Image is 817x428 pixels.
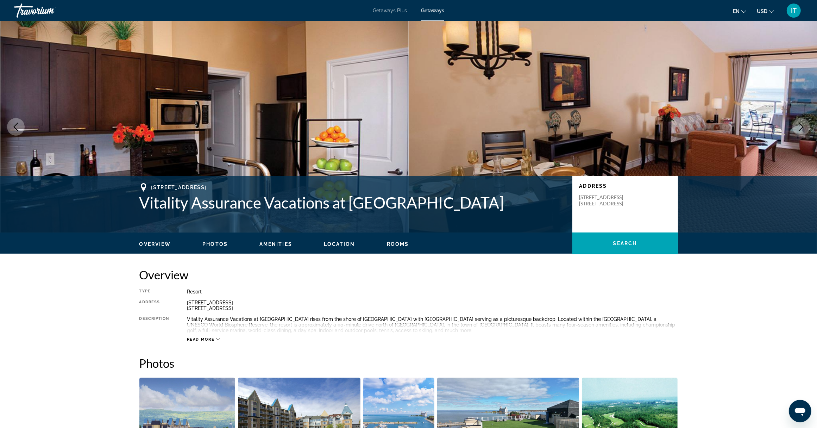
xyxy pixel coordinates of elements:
a: Travorium [14,1,84,20]
button: User Menu [785,3,803,18]
button: Change currency [757,6,774,16]
div: [STREET_ADDRESS] [STREET_ADDRESS] [187,300,678,311]
span: en [733,8,740,14]
div: Type [139,289,169,294]
p: Address [579,183,671,189]
button: Rooms [387,241,409,247]
button: Next image [792,118,810,136]
div: Address [139,300,169,311]
h2: Overview [139,268,678,282]
span: USD [757,8,767,14]
button: Previous image [7,118,25,136]
h2: Photos [139,356,678,370]
span: Read more [187,337,215,342]
a: Getaways Plus [373,8,407,13]
div: Vitality Assurance Vacations at [GEOGRAPHIC_DATA] rises from the shore of [GEOGRAPHIC_DATA] with ... [187,316,678,333]
span: [STREET_ADDRESS] [151,185,207,190]
iframe: Button to launch messaging window [789,400,811,422]
h1: Vitality Assurance Vacations at [GEOGRAPHIC_DATA] [139,193,565,212]
span: IT [791,7,797,14]
button: Location [324,241,355,247]
button: Overview [139,241,171,247]
span: Search [613,241,637,246]
p: [STREET_ADDRESS] [STREET_ADDRESS] [579,194,636,207]
button: Amenities [259,241,292,247]
div: Resort [187,289,678,294]
button: Change language [733,6,746,16]
button: Read more [187,337,220,342]
button: Photos [202,241,228,247]
button: Search [572,232,678,254]
a: Getaways [421,8,444,13]
div: Description [139,316,169,333]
